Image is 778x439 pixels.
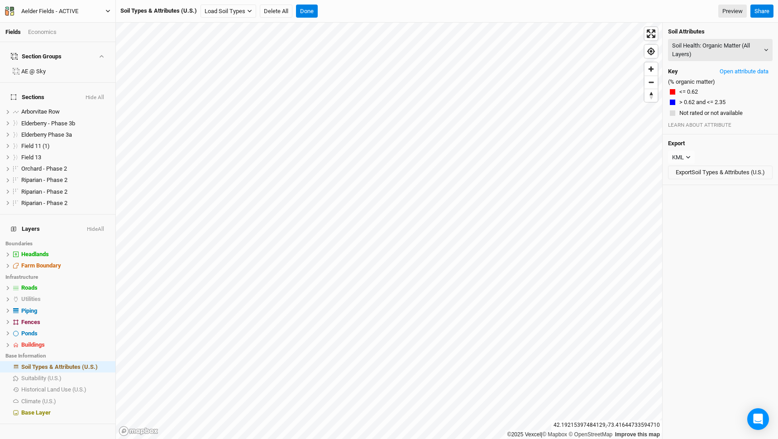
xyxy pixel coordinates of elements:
[21,341,110,348] div: Buildings
[668,166,773,179] button: ExportSoil Types & Attributes (U.S.)
[28,28,57,36] div: Economics
[21,108,60,115] span: Arborvitae Row
[644,62,658,76] button: Zoom in
[21,375,62,382] span: Suitability (U.S.)
[21,363,110,371] div: Soil Types & Attributes (U.S.)
[21,154,110,161] div: Field 13
[97,53,105,59] button: Show section groups
[21,131,110,138] div: Elderberry Phase 3a
[21,398,56,405] span: Climate (U.S.)
[296,5,318,18] button: Done
[21,108,110,115] div: Arborvitae Row
[507,430,660,439] div: |
[21,143,50,149] span: Field 11 (1)
[668,68,678,75] h4: Key
[21,296,110,303] div: Utilities
[21,188,67,195] span: Riparian - Phase 2
[21,154,41,161] span: Field 13
[21,7,78,16] div: Aelder Fields - ACTIVE
[86,226,105,233] button: HideAll
[644,89,658,102] button: Reset bearing to north
[668,39,773,61] button: Soil Health: Organic Matter (All Layers)
[747,408,769,430] div: Open Intercom Messenger
[85,95,105,101] button: Hide All
[21,143,110,150] div: Field 11 (1)
[672,153,684,162] div: KML
[668,28,773,35] h4: Soil Attributes
[21,319,110,326] div: Fences
[21,284,38,291] span: Roads
[21,296,41,302] span: Utilities
[5,29,21,35] a: Fields
[11,53,62,60] div: Section Groups
[21,330,38,337] span: Ponds
[21,131,72,138] span: Elderberry Phase 3a
[21,200,67,206] span: Riparian - Phase 2
[21,262,61,269] span: Farm Boundary
[21,341,45,348] span: Buildings
[668,151,695,164] button: KML
[11,225,40,233] span: Layers
[21,409,110,416] div: Base Layer
[551,420,662,430] div: 42.19215397484129 , -73.41644733594710
[120,7,197,15] div: Soil Types & Attributes (U.S.)
[21,307,110,315] div: Piping
[21,251,49,258] span: Headlands
[21,68,110,75] div: AE @ Sky
[21,165,110,172] div: Orchard - Phase 2
[21,307,37,314] span: Piping
[21,386,110,393] div: Historical Land Use (U.S.)
[11,94,44,101] span: Sections
[21,386,86,393] span: Historical Land Use (U.S.)
[21,375,110,382] div: Suitability (U.S.)
[644,27,658,40] button: Enter fullscreen
[568,431,612,438] a: OpenStreetMap
[5,6,111,16] button: Aelder Fields - ACTIVE
[21,200,110,207] div: Riparian - Phase 2
[21,177,67,183] span: Riparian - Phase 2
[507,431,541,438] a: ©2025 Vexcel
[21,363,98,370] span: Soil Types & Attributes (U.S.)
[116,23,662,439] canvas: Map
[644,76,658,89] button: Zoom out
[21,284,110,291] div: Roads
[21,330,110,337] div: Ponds
[21,188,110,196] div: Riparian - Phase 2
[668,140,773,147] h4: Export
[542,431,567,438] a: Mapbox
[21,409,51,416] span: Base Layer
[21,262,110,269] div: Farm Boundary
[644,45,658,58] button: Find my location
[679,109,743,118] button: Not rated or not available
[260,5,292,18] button: Delete All
[679,98,726,107] button: > 0.62 and <= 2.35
[21,319,40,325] span: Fences
[119,426,158,436] a: Mapbox logo
[663,23,778,134] div: (% organic matter)
[750,5,773,18] button: Share
[21,251,110,258] div: Headlands
[615,431,660,438] a: Improve this map
[21,398,110,405] div: Climate (U.S.)
[200,5,256,18] button: Load Soil Types
[716,65,773,78] button: Open attribute data
[21,165,67,172] span: Orchard - Phase 2
[21,120,75,127] span: Elderberry - Phase 3b
[21,120,110,127] div: Elderberry - Phase 3b
[668,121,773,129] div: LEARN ABOUT ATTRIBUTE
[21,177,110,184] div: Riparian - Phase 2
[718,5,747,18] a: Preview
[679,87,698,96] button: <= 0.62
